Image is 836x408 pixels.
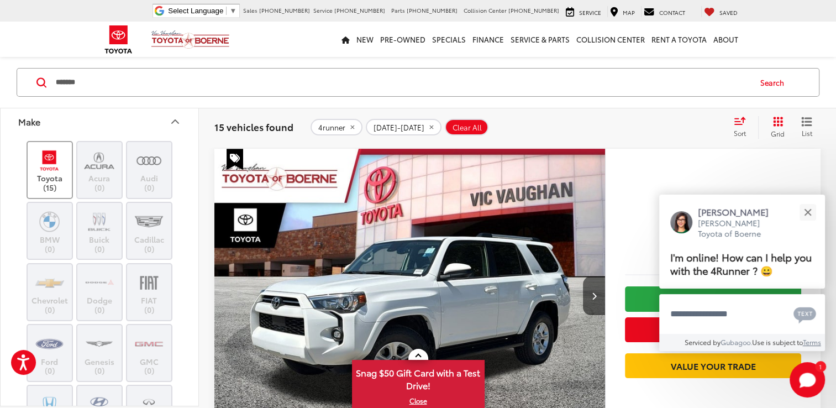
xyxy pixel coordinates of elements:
[701,6,740,17] a: My Saved Vehicles
[229,7,236,15] span: ▼
[77,331,122,375] label: Genesis (0)
[226,7,227,15] span: ​
[127,208,172,253] label: Cadillac (0)
[429,22,469,57] a: Specials
[573,22,648,57] a: Collision Center
[28,208,72,253] label: BMW (0)
[127,270,172,315] label: FIAT (0)
[625,317,801,342] button: Get Price Now
[734,128,746,138] span: Sort
[790,362,825,397] svg: Start Chat
[313,6,333,14] span: Service
[151,30,230,49] img: Vic Vaughan Toyota of Boerne
[453,123,482,132] span: Clear All
[84,331,114,357] img: Vic Vaughan Toyota of Boerne in Boerne, TX)
[377,22,429,57] a: Pre-Owned
[98,22,139,57] img: Toyota
[625,244,801,255] span: [DATE] Price:
[168,7,236,15] a: Select Language​
[127,148,172,192] label: Audi (0)
[28,148,72,192] label: Toyota (15)
[77,148,122,192] label: Acura (0)
[464,6,507,14] span: Collision Center
[28,331,72,375] label: Ford (0)
[648,22,710,57] a: Rent a Toyota
[583,276,605,315] button: Next image
[719,8,738,17] span: Saved
[607,6,638,17] a: Map
[659,8,685,17] span: Contact
[469,22,507,57] a: Finance
[84,270,114,296] img: Vic Vaughan Toyota of Boerne in Boerne, TX)
[625,211,801,238] span: $35,200
[685,337,721,347] span: Serviced by
[698,218,780,239] p: [PERSON_NAME] Toyota of Boerne
[18,116,40,127] div: Make
[134,270,164,296] img: Vic Vaughan Toyota of Boerne in Boerne, TX)
[728,116,758,138] button: Select sort value
[507,22,573,57] a: Service & Parts: Opens in a new tab
[243,6,257,14] span: Sales
[752,337,803,347] span: Use is subject to
[625,286,801,311] a: Check Availability
[134,148,164,174] img: Vic Vaughan Toyota of Boerne in Boerne, TX)
[366,119,441,135] button: remove 2022-2024
[407,6,458,14] span: [PHONE_NUMBER]
[334,6,385,14] span: [PHONE_NUMBER]
[168,7,223,15] span: Select Language
[790,301,819,326] button: Chat with SMS
[563,6,604,17] a: Service
[77,208,122,253] label: Buick (0)
[169,115,182,128] div: Make
[28,270,72,315] label: Chevrolet (0)
[34,208,65,234] img: Vic Vaughan Toyota of Boerne in Boerne, TX)
[579,8,601,17] span: Service
[721,337,752,347] a: Gubagoo.
[318,123,345,132] span: 4runner
[641,6,688,17] a: Contact
[793,116,821,138] button: List View
[311,119,362,135] button: remove 4runner
[790,362,825,397] button: Toggle Chat Window
[698,206,780,218] p: [PERSON_NAME]
[659,195,825,351] div: Close[PERSON_NAME][PERSON_NAME] Toyota of BoerneI'm online! How can I help you with the 4Runner ?...
[625,353,801,378] a: Value Your Trade
[84,148,114,174] img: Vic Vaughan Toyota of Boerne in Boerne, TX)
[77,270,122,315] label: Dodge (0)
[670,249,812,278] span: I'm online! How can I help you with the 4Runner ? 😀
[771,129,785,138] span: Grid
[84,208,114,234] img: Vic Vaughan Toyota of Boerne in Boerne, TX)
[259,6,310,14] span: [PHONE_NUMBER]
[134,208,164,234] img: Vic Vaughan Toyota of Boerne in Boerne, TX)
[1,103,199,139] button: MakeMake
[34,270,65,296] img: Vic Vaughan Toyota of Boerne in Boerne, TX)
[338,22,353,57] a: Home
[134,331,164,357] img: Vic Vaughan Toyota of Boerne in Boerne, TX)
[793,306,816,323] svg: Text
[796,200,819,224] button: Close
[374,123,424,132] span: [DATE]-[DATE]
[127,331,172,375] label: GMC (0)
[801,128,812,138] span: List
[214,120,293,133] span: 15 vehicles found
[353,361,483,395] span: Snag $50 Gift Card with a Test Drive!
[803,337,821,347] a: Terms
[750,69,800,96] button: Search
[34,331,65,357] img: Vic Vaughan Toyota of Boerne in Boerne, TX)
[758,116,793,138] button: Grid View
[659,294,825,334] textarea: Type your message
[819,364,822,369] span: 1
[623,8,635,17] span: Map
[55,69,750,96] input: Search by Make, Model, or Keyword
[445,119,488,135] button: Clear All
[508,6,559,14] span: [PHONE_NUMBER]
[34,148,65,174] img: Vic Vaughan Toyota of Boerne in Boerne, TX)
[227,149,243,170] span: Special
[710,22,742,57] a: About
[391,6,405,14] span: Parts
[353,22,377,57] a: New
